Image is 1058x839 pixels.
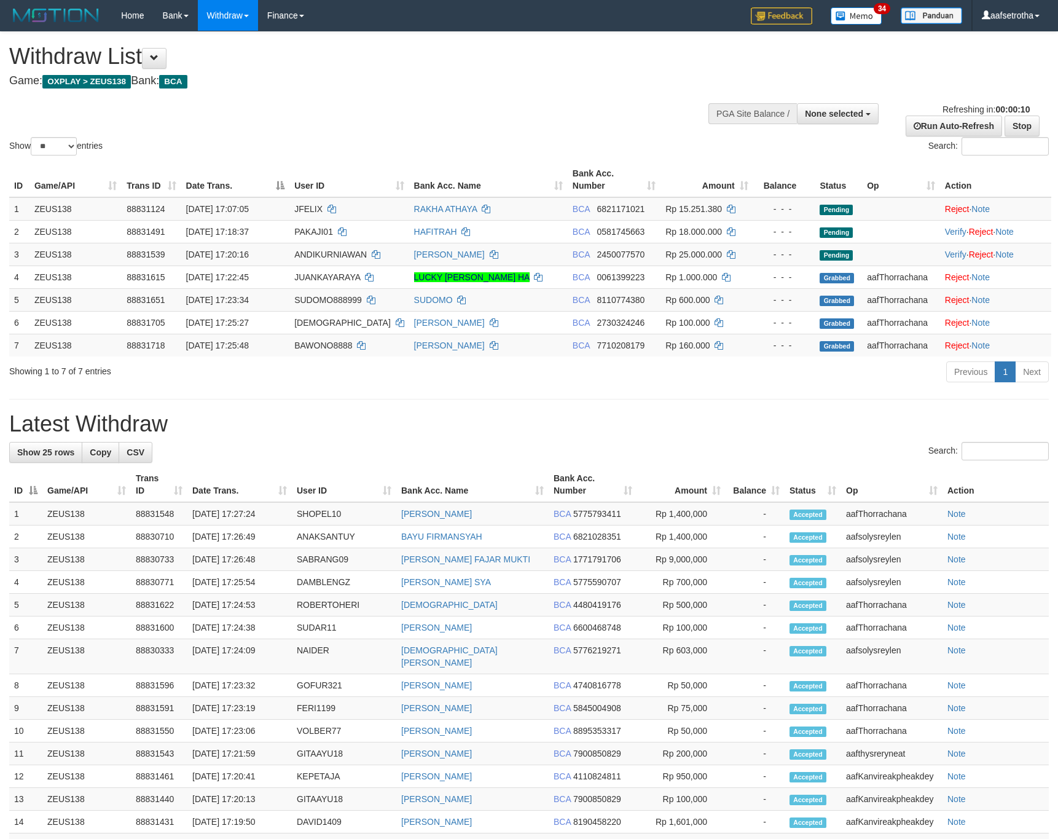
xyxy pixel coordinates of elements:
[942,104,1030,114] span: Refreshing in:
[790,646,826,656] span: Accepted
[159,75,187,89] span: BCA
[726,616,785,639] td: -
[862,334,940,356] td: aafThorrachana
[758,248,810,261] div: - - -
[940,162,1051,197] th: Action
[758,317,810,329] div: - - -
[597,318,645,328] span: Copy 2730324246 to clipboard
[962,137,1049,156] input: Search:
[42,594,131,616] td: ZEUS138
[995,227,1014,237] a: Note
[995,104,1030,114] strong: 00:00:10
[665,250,722,259] span: Rp 25.000.000
[29,243,122,266] td: ZEUS138
[42,674,131,697] td: ZEUS138
[665,272,717,282] span: Rp 1.000.000
[573,532,621,542] span: Copy 6821028351 to clipboard
[573,295,590,305] span: BCA
[292,571,396,594] td: DAMBLENGZ
[401,509,472,519] a: [PERSON_NAME]
[573,645,621,655] span: Copy 5776219271 to clipboard
[940,311,1051,334] td: ·
[1015,361,1049,382] a: Next
[597,204,645,214] span: Copy 6821171021 to clipboard
[660,162,753,197] th: Amount: activate to sort column ascending
[820,296,854,306] span: Grabbed
[573,680,621,690] span: Copy 4740816778 to clipboard
[187,616,292,639] td: [DATE] 17:24:38
[9,526,42,548] td: 2
[758,271,810,283] div: - - -
[573,726,621,736] span: Copy 8895353317 to clipboard
[131,467,187,502] th: Trans ID: activate to sort column ascending
[401,532,482,542] a: BAYU FIRMANSYAH
[187,697,292,720] td: [DATE] 17:23:19
[971,204,990,214] a: Note
[940,197,1051,221] td: ·
[573,272,590,282] span: BCA
[862,288,940,311] td: aafThorrachana
[131,526,187,548] td: 88830710
[9,334,29,356] td: 7
[187,467,292,502] th: Date Trans.: activate to sort column ascending
[945,318,970,328] a: Reject
[947,554,966,564] a: Note
[940,266,1051,288] td: ·
[554,726,571,736] span: BCA
[396,467,549,502] th: Bank Acc. Name: activate to sort column ascending
[815,162,862,197] th: Status
[726,674,785,697] td: -
[9,639,42,674] td: 7
[820,250,853,261] span: Pending
[131,502,187,526] td: 88831548
[554,623,571,632] span: BCA
[573,318,590,328] span: BCA
[9,548,42,571] td: 3
[42,502,131,526] td: ZEUS138
[726,467,785,502] th: Balance: activate to sort column ascending
[9,162,29,197] th: ID
[401,771,472,781] a: [PERSON_NAME]
[82,442,119,463] a: Copy
[841,548,942,571] td: aafsolysreylen
[42,548,131,571] td: ZEUS138
[637,616,726,639] td: Rp 100,000
[637,720,726,742] td: Rp 50,000
[971,295,990,305] a: Note
[294,250,367,259] span: ANDIKURNIAWAN
[947,771,966,781] a: Note
[906,116,1002,136] a: Run Auto-Refresh
[9,197,29,221] td: 1
[665,318,710,328] span: Rp 100.000
[573,600,621,610] span: Copy 4480419176 to clipboard
[414,341,485,350] a: [PERSON_NAME]
[127,295,165,305] span: 88831651
[294,272,360,282] span: JUANKAYARAYA
[29,266,122,288] td: ZEUS138
[874,3,890,14] span: 34
[292,526,396,548] td: ANAKSANTUY
[289,162,409,197] th: User ID: activate to sort column ascending
[29,220,122,243] td: ZEUS138
[841,616,942,639] td: aafThorrachana
[42,467,131,502] th: Game/API: activate to sort column ascending
[401,726,472,736] a: [PERSON_NAME]
[549,467,637,502] th: Bank Acc. Number: activate to sort column ascending
[9,442,82,463] a: Show 25 rows
[131,674,187,697] td: 88831596
[820,341,854,352] span: Grabbed
[9,220,29,243] td: 2
[187,720,292,742] td: [DATE] 17:23:06
[127,272,165,282] span: 88831615
[29,311,122,334] td: ZEUS138
[805,109,863,119] span: None selected
[726,502,785,526] td: -
[841,594,942,616] td: aafThorrachana
[42,75,131,89] span: OXPLAY > ZEUS138
[726,697,785,720] td: -
[294,204,323,214] span: JFELIX
[29,197,122,221] td: ZEUS138
[995,250,1014,259] a: Note
[665,227,722,237] span: Rp 18.000.000
[820,273,854,283] span: Grabbed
